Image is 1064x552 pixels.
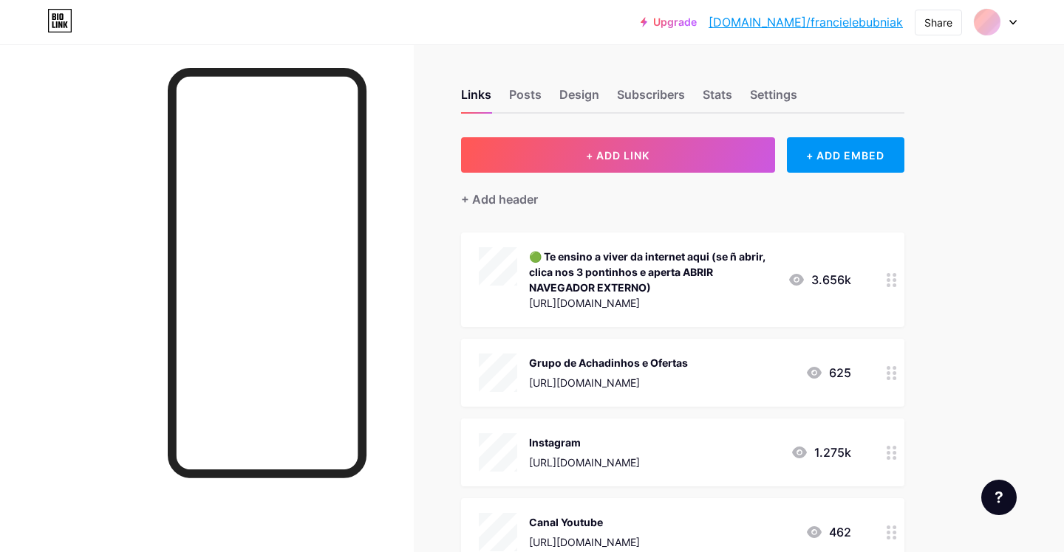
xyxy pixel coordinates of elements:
[559,86,599,112] div: Design
[529,249,776,295] div: 🟢 Te ensino a viver da internet aqui (se ñ abrir, clica nos 3 pontinhos e aperta ABRIR NAVEGADOR ...
[709,13,903,31] a: [DOMAIN_NAME]/francielebubniak
[586,149,649,162] span: + ADD LINK
[787,137,904,173] div: + ADD EMBED
[924,15,952,30] div: Share
[529,295,776,311] div: [URL][DOMAIN_NAME]
[461,86,491,112] div: Links
[788,271,851,289] div: 3.656k
[791,444,851,461] div: 1.275k
[529,375,688,390] div: [URL][DOMAIN_NAME]
[529,534,640,550] div: [URL][DOMAIN_NAME]
[529,355,688,370] div: Grupo de Achadinhos e Ofertas
[805,523,851,541] div: 462
[641,16,697,28] a: Upgrade
[529,514,640,530] div: Canal Youtube
[461,137,775,173] button: + ADD LINK
[617,86,685,112] div: Subscribers
[703,86,732,112] div: Stats
[461,190,538,208] div: + Add header
[529,455,640,470] div: [URL][DOMAIN_NAME]
[750,86,797,112] div: Settings
[529,435,640,450] div: Instagram
[509,86,542,112] div: Posts
[805,364,851,382] div: 625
